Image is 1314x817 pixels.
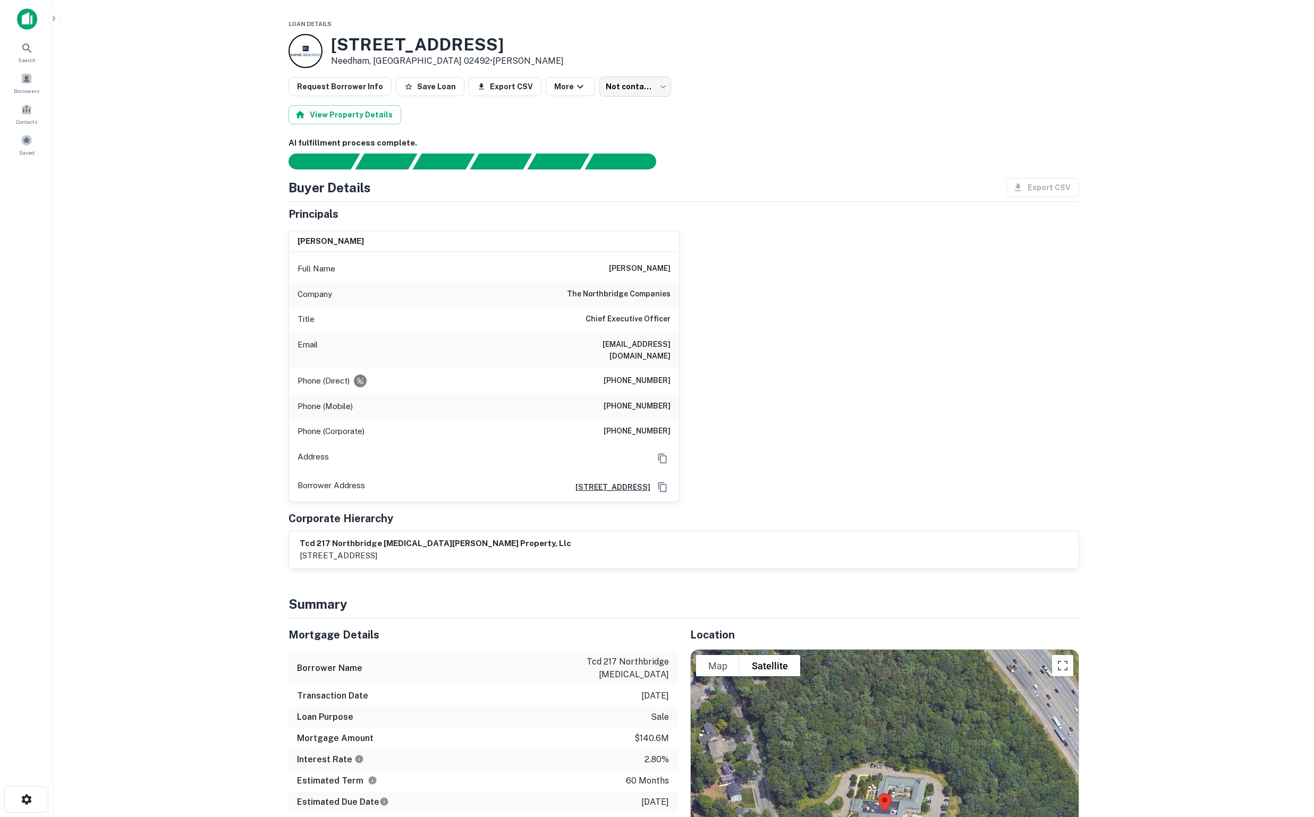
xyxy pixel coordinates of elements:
[297,753,364,766] h6: Interest Rate
[469,77,541,96] button: Export CSV
[641,690,669,702] p: [DATE]
[470,154,532,169] div: Principals found, AI now looking for contact information...
[298,400,353,413] p: Phone (Mobile)
[599,76,671,97] div: Not contacted
[331,35,564,55] h3: [STREET_ADDRESS]
[298,235,364,248] h6: [PERSON_NAME]
[3,38,50,66] a: Search
[355,154,417,169] div: Your request is received and processing...
[567,288,671,301] h6: the northbridge companies
[655,450,671,466] button: Copy Address
[641,796,669,809] p: [DATE]
[276,154,355,169] div: Sending borrower request to AI...
[331,55,564,67] p: Needham, [GEOGRAPHIC_DATA] 02492 •
[690,627,1079,643] h5: Location
[634,732,669,745] p: $140.6m
[289,137,1079,149] h6: AI fulfillment process complete.
[298,425,364,438] p: Phone (Corporate)
[18,56,36,64] span: Search
[19,148,35,157] span: Saved
[297,796,389,809] h6: Estimated Due Date
[543,338,671,362] h6: [EMAIL_ADDRESS][DOMAIN_NAME]
[289,206,338,222] h5: Principals
[1052,655,1073,676] button: Toggle fullscreen view
[696,655,740,676] button: Show street map
[300,538,571,550] h6: tcd 217 northbridge [MEDICAL_DATA][PERSON_NAME] property, llc
[300,549,571,562] p: [STREET_ADDRESS]
[298,338,318,362] p: Email
[3,69,50,97] a: Borrowers
[586,313,671,326] h6: Chief Executive Officer
[546,77,595,96] button: More
[493,56,564,66] a: [PERSON_NAME]
[289,21,332,27] span: Loan Details
[604,425,671,438] h6: [PHONE_NUMBER]
[567,481,650,493] a: [STREET_ADDRESS]
[289,510,393,526] h5: Corporate Hierarchy
[297,690,368,702] h6: Transaction Date
[298,313,315,326] p: Title
[645,753,669,766] p: 2.80%
[3,130,50,159] a: Saved
[289,105,401,124] button: View Property Details
[379,797,389,806] svg: Estimate is based on a standard schedule for this type of loan.
[289,178,371,197] h4: Buyer Details
[354,754,364,764] svg: The interest rates displayed on the website are for informational purposes only and may be report...
[655,479,671,495] button: Copy Address
[298,375,350,387] p: Phone (Direct)
[297,711,353,724] h6: Loan Purpose
[298,450,329,466] p: Address
[297,732,374,745] h6: Mortgage Amount
[298,479,365,495] p: Borrower Address
[289,627,677,643] h5: Mortgage Details
[289,77,392,96] button: Request Borrower Info
[289,594,1079,614] h4: Summary
[297,662,362,675] h6: Borrower Name
[626,775,669,787] p: 60 months
[368,776,377,785] svg: Term is based on a standard schedule for this type of loan.
[573,656,669,681] p: tcd 217 northbridge [MEDICAL_DATA]
[3,99,50,128] a: Contacts
[604,375,671,387] h6: [PHONE_NUMBER]
[16,117,37,126] span: Contacts
[609,262,671,275] h6: [PERSON_NAME]
[396,77,464,96] button: Save Loan
[298,262,335,275] p: Full Name
[527,154,589,169] div: Principals found, still searching for contact information. This may take time...
[651,711,669,724] p: sale
[585,154,669,169] div: AI fulfillment process complete.
[604,400,671,413] h6: [PHONE_NUMBER]
[297,775,377,787] h6: Estimated Term
[298,288,332,301] p: Company
[17,8,37,30] img: capitalize-icon.png
[412,154,474,169] div: Documents found, AI parsing details...
[14,87,39,95] span: Borrowers
[740,655,800,676] button: Show satellite imagery
[354,375,367,387] div: Requests to not be contacted at this number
